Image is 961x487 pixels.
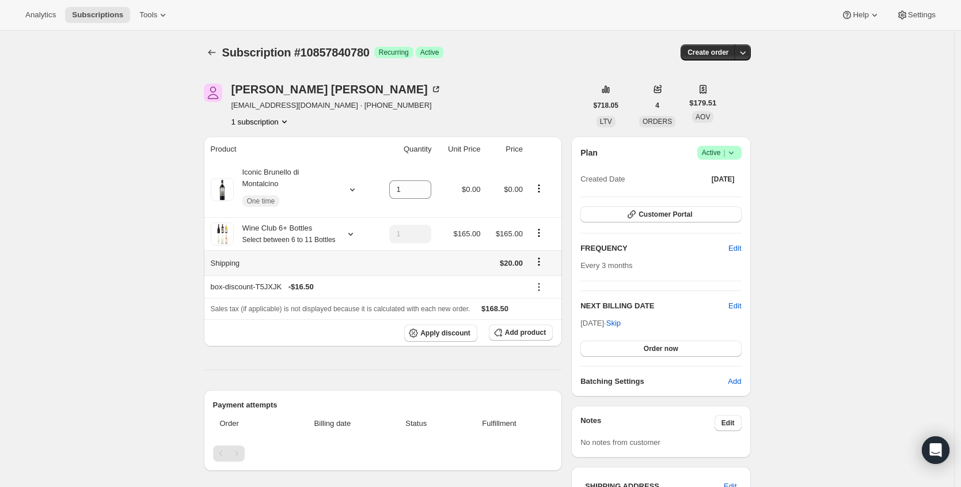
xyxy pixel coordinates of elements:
h6: Batching Settings [580,376,728,387]
span: Billing date [285,418,380,429]
span: Skip [606,318,621,329]
span: Help [853,10,868,20]
button: Product actions [530,226,548,239]
div: [PERSON_NAME] [PERSON_NAME] [231,84,442,95]
span: Add [728,376,741,387]
button: Analytics [18,7,63,23]
button: Product actions [231,116,290,127]
button: Apply discount [404,324,477,342]
span: Apply discount [420,329,470,338]
span: [EMAIL_ADDRESS][DOMAIN_NAME] · [PHONE_NUMBER] [231,100,442,111]
button: Edit [721,239,748,258]
h2: NEXT BILLING DATE [580,300,728,312]
span: Add product [505,328,546,337]
span: $168.50 [481,304,508,313]
span: $179.51 [689,97,716,109]
span: $0.00 [504,185,523,194]
span: | [723,148,725,157]
button: Shipping actions [530,255,548,268]
button: Tools [132,7,176,23]
h2: FREQUENCY [580,243,728,254]
span: One time [247,197,275,206]
span: Recurring [379,48,409,57]
span: Every 3 months [580,261,632,270]
th: Quantity [374,137,435,162]
button: Product actions [530,182,548,195]
span: Customer Portal [639,210,692,219]
button: Create order [681,44,735,61]
th: Product [204,137,374,162]
span: Active [702,147,737,158]
h3: Notes [580,415,715,431]
span: Kate O’Donnell [204,84,222,102]
button: Help [834,7,887,23]
span: Subscription #10857840780 [222,46,370,59]
th: Price [484,137,526,162]
th: Unit Price [435,137,484,162]
button: Edit [728,300,741,312]
button: 4 [648,97,666,114]
span: Fulfillment [453,418,546,429]
div: Wine Club 6+ Bottles [234,222,336,246]
span: Created Date [580,173,625,185]
span: - $16.50 [288,281,314,293]
button: Settings [890,7,943,23]
h2: Plan [580,147,598,158]
span: No notes from customer [580,438,660,447]
button: $718.05 [587,97,625,114]
span: Subscriptions [72,10,123,20]
span: Edit [721,418,735,428]
button: Customer Portal [580,206,741,222]
button: Add product [489,324,553,341]
span: Create order [687,48,728,57]
button: Order now [580,341,741,357]
span: $718.05 [594,101,618,110]
div: Iconic Brunello di Montalcino [234,167,337,213]
span: ORDERS [643,118,672,126]
div: box-discount-T5JXJK [211,281,523,293]
span: Settings [908,10,936,20]
nav: Pagination [213,446,553,462]
span: AOV [696,113,710,121]
span: [DATE] [712,175,735,184]
button: Subscriptions [204,44,220,61]
span: Edit [728,243,741,254]
th: Shipping [204,250,374,275]
span: Status [387,418,446,429]
button: Add [721,372,748,391]
span: $165.00 [453,229,480,238]
span: [DATE] · [580,319,621,327]
span: 4 [655,101,659,110]
th: Order [213,411,282,436]
span: $0.00 [462,185,481,194]
button: Skip [599,314,628,333]
button: Subscriptions [65,7,130,23]
h2: Payment attempts [213,399,553,411]
div: Open Intercom Messenger [922,436,949,464]
span: Tools [139,10,157,20]
span: Active [420,48,439,57]
span: Sales tax (if applicable) is not displayed because it is calculated with each new order. [211,305,470,313]
button: [DATE] [705,171,742,187]
span: Analytics [25,10,56,20]
button: Edit [715,415,742,431]
span: $165.00 [496,229,523,238]
span: Order now [644,344,678,353]
span: LTV [600,118,612,126]
small: Select between 6 to 11 Bottles [242,236,336,244]
span: $20.00 [500,259,523,267]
